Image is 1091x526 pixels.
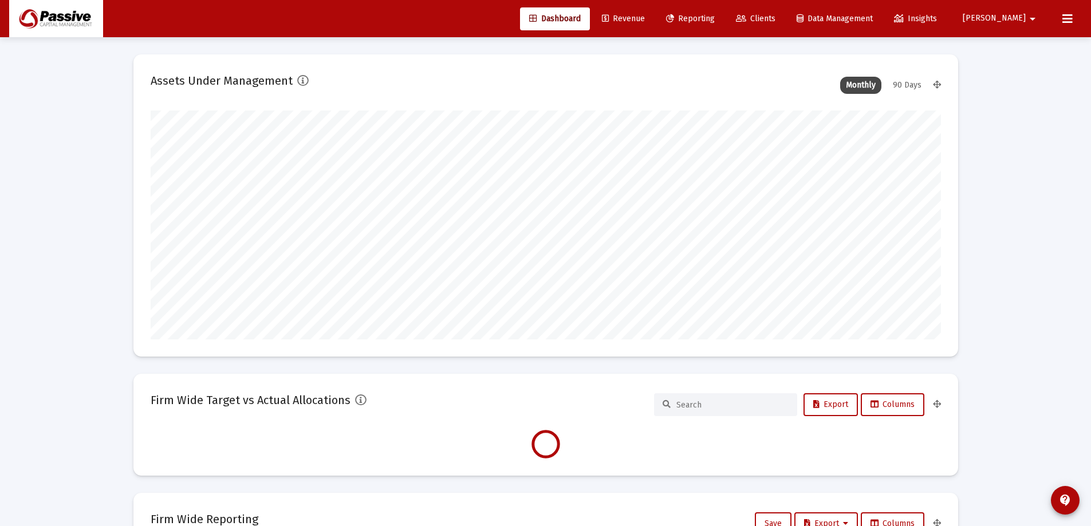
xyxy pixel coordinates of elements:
[861,393,924,416] button: Columns
[18,7,94,30] img: Dashboard
[949,7,1053,30] button: [PERSON_NAME]
[657,7,724,30] a: Reporting
[727,7,785,30] a: Clients
[813,400,848,409] span: Export
[840,77,881,94] div: Monthly
[885,7,946,30] a: Insights
[871,400,915,409] span: Columns
[151,72,293,90] h2: Assets Under Management
[1026,7,1039,30] mat-icon: arrow_drop_down
[676,400,789,410] input: Search
[963,14,1026,23] span: [PERSON_NAME]
[593,7,654,30] a: Revenue
[736,14,775,23] span: Clients
[151,391,350,409] h2: Firm Wide Target vs Actual Allocations
[797,14,873,23] span: Data Management
[520,7,590,30] a: Dashboard
[894,14,937,23] span: Insights
[602,14,645,23] span: Revenue
[1058,493,1072,507] mat-icon: contact_support
[787,7,882,30] a: Data Management
[529,14,581,23] span: Dashboard
[666,14,715,23] span: Reporting
[804,393,858,416] button: Export
[887,77,927,94] div: 90 Days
